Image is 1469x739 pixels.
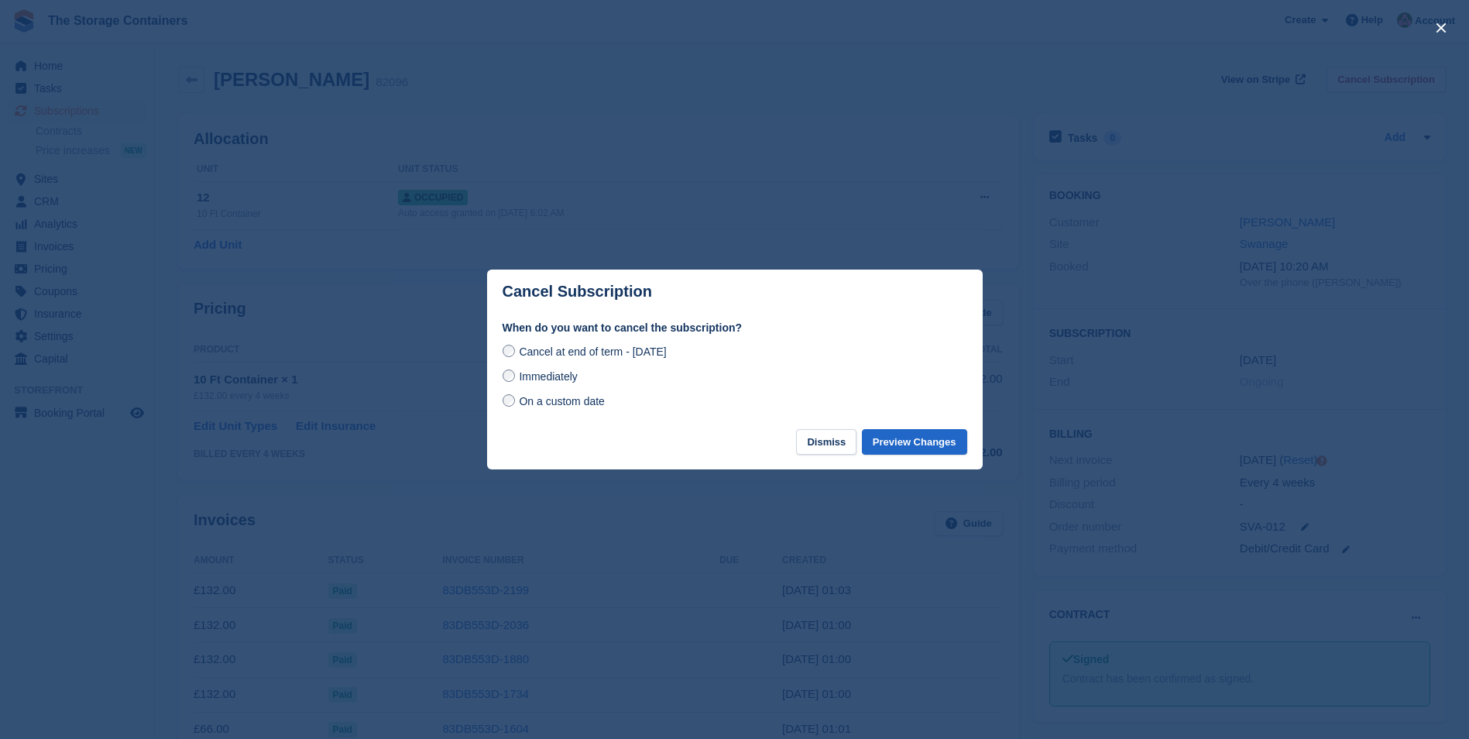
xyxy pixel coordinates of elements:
span: Cancel at end of term - [DATE] [519,345,666,358]
button: Preview Changes [862,429,967,455]
label: When do you want to cancel the subscription? [503,320,967,336]
button: Dismiss [796,429,856,455]
input: Immediately [503,369,515,382]
button: close [1429,15,1454,40]
p: Cancel Subscription [503,283,652,301]
input: On a custom date [503,394,515,407]
input: Cancel at end of term - [DATE] [503,345,515,357]
span: Immediately [519,370,577,383]
span: On a custom date [519,395,605,407]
